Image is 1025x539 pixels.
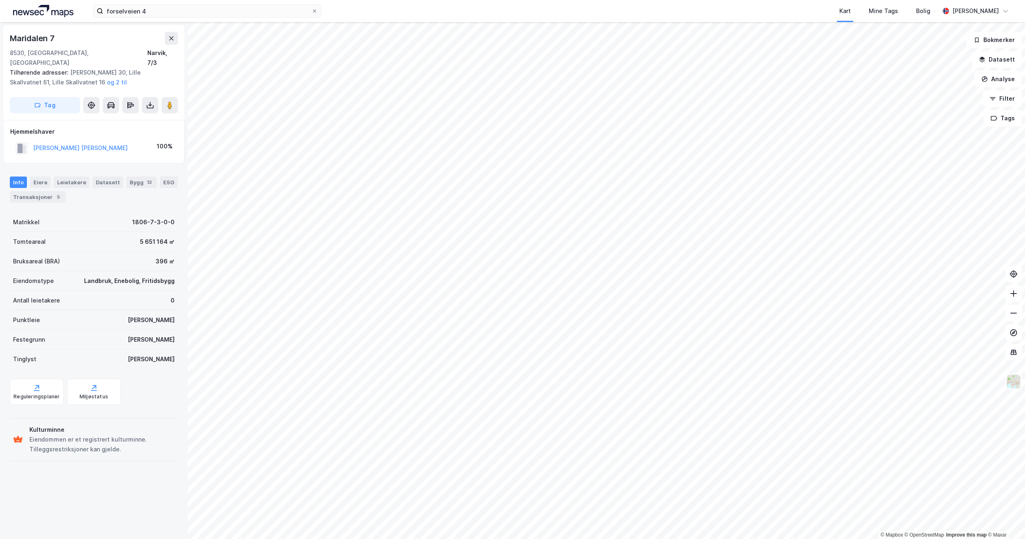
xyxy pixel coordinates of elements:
[13,5,73,17] img: logo.a4113a55bc3d86da70a041830d287a7e.svg
[54,193,62,201] div: 5
[13,296,60,305] div: Antall leietakere
[10,177,27,188] div: Info
[10,191,66,203] div: Transaksjoner
[13,335,45,345] div: Festegrunn
[132,217,175,227] div: 1806-7-3-0-0
[160,177,177,188] div: ESG
[10,32,56,45] div: Maridalen 7
[13,354,36,364] div: Tinglyst
[140,237,175,247] div: 5 651 164 ㎡
[93,177,123,188] div: Datasett
[983,91,1022,107] button: Filter
[13,393,60,400] div: Reguleringsplaner
[984,500,1025,539] div: Kontrollprogram for chat
[128,354,175,364] div: [PERSON_NAME]
[84,276,175,286] div: Landbruk, Enebolig, Fritidsbygg
[13,217,40,227] div: Matrikkel
[905,532,944,538] a: OpenStreetMap
[1006,374,1021,389] img: Z
[10,48,147,68] div: 8530, [GEOGRAPHIC_DATA], [GEOGRAPHIC_DATA]
[984,110,1022,126] button: Tags
[10,68,171,87] div: [PERSON_NAME] 30, Lille Skallvatnet 61, Lille Skallvatnet 16
[13,256,60,266] div: Bruksareal (BRA)
[30,177,51,188] div: Eiere
[10,127,177,137] div: Hjemmelshaver
[967,32,1022,48] button: Bokmerker
[128,315,175,325] div: [PERSON_NAME]
[29,435,175,454] div: Eiendommen er et registrert kulturminne. Tilleggsrestriksjoner kan gjelde.
[29,425,175,435] div: Kulturminne
[984,500,1025,539] iframe: Chat Widget
[10,97,80,113] button: Tag
[126,177,157,188] div: Bygg
[13,315,40,325] div: Punktleie
[916,6,930,16] div: Bolig
[972,51,1022,68] button: Datasett
[10,69,70,76] span: Tilhørende adresser:
[103,5,311,17] input: Søk på adresse, matrikkel, gårdeiere, leietakere eller personer
[13,276,54,286] div: Eiendomstype
[13,237,46,247] div: Tomteareal
[54,177,89,188] div: Leietakere
[839,6,851,16] div: Kart
[171,296,175,305] div: 0
[952,6,999,16] div: [PERSON_NAME]
[946,532,987,538] a: Improve this map
[147,48,178,68] div: Narvik, 7/3
[974,71,1022,87] button: Analyse
[145,178,153,186] div: 13
[80,393,108,400] div: Miljøstatus
[869,6,898,16] div: Mine Tags
[157,141,173,151] div: 100%
[881,532,903,538] a: Mapbox
[128,335,175,345] div: [PERSON_NAME]
[155,256,175,266] div: 396 ㎡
